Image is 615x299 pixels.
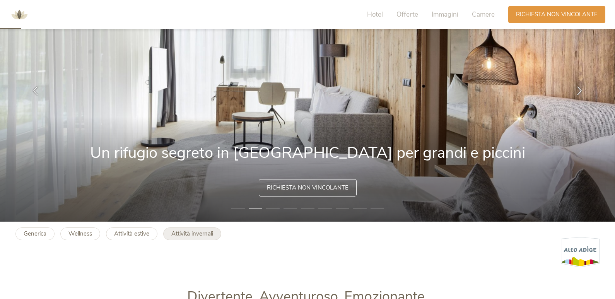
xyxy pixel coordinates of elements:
[60,227,100,240] a: Wellness
[8,12,31,17] a: AMONTI & LUNARIS Wellnessresort
[367,10,383,19] span: Hotel
[561,237,600,268] img: Alto Adige
[8,3,31,26] img: AMONTI & LUNARIS Wellnessresort
[472,10,495,19] span: Camere
[516,10,598,19] span: Richiesta non vincolante
[68,230,92,237] b: Wellness
[114,230,149,237] b: Attività estive
[171,230,213,237] b: Attività invernali
[432,10,458,19] span: Immagini
[24,230,46,237] b: Generica
[396,10,418,19] span: Offerte
[267,184,348,192] span: Richiesta non vincolante
[106,227,157,240] a: Attività estive
[15,227,55,240] a: Generica
[163,227,221,240] a: Attività invernali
